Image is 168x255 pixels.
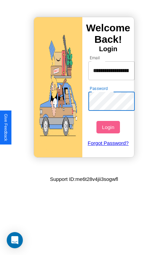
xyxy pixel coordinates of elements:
div: Open Intercom Messenger [7,232,23,248]
h4: Login [82,45,134,53]
label: Email [90,55,100,61]
h3: Welcome Back! [82,22,134,45]
a: Forgot Password? [85,133,132,153]
img: gif [34,17,82,157]
p: Support ID: me6t28v4jii3sogwfl [50,174,118,184]
button: Login [96,121,120,133]
label: Password [90,86,108,91]
div: Give Feedback [3,114,8,141]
